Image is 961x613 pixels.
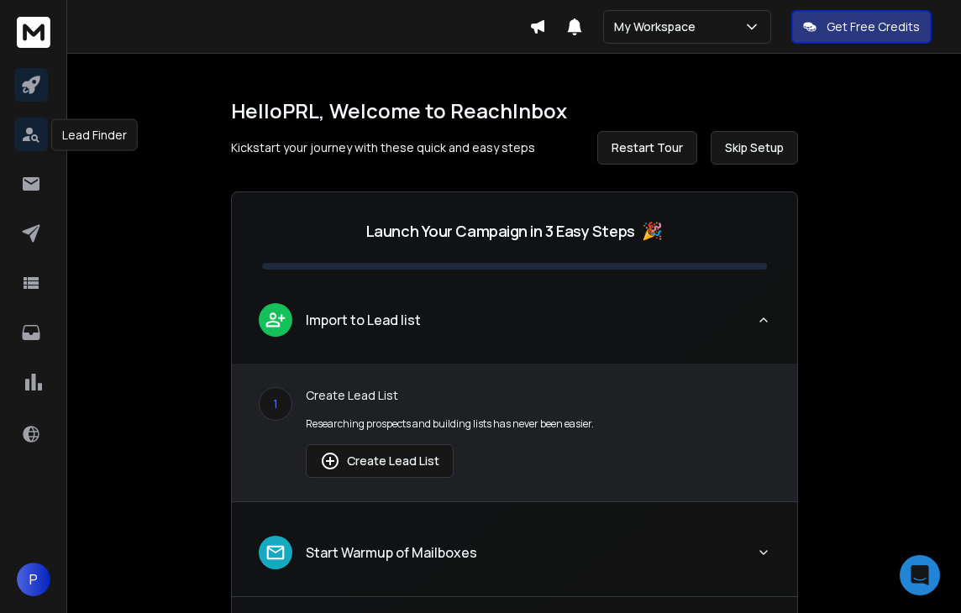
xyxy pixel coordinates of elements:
[232,522,797,596] button: leadStart Warmup of Mailboxes
[259,387,292,421] div: 1
[711,131,798,165] button: Skip Setup
[320,451,340,471] img: lead
[265,309,286,330] img: lead
[51,119,138,151] div: Lead Finder
[827,18,920,35] p: Get Free Credits
[597,131,697,165] button: Restart Tour
[265,542,286,563] img: lead
[306,387,770,404] p: Create Lead List
[642,219,663,243] span: 🎉
[17,563,50,596] button: P
[231,139,535,156] p: Kickstart your journey with these quick and easy steps
[791,10,932,44] button: Get Free Credits
[232,364,797,501] div: leadImport to Lead list
[306,542,477,563] p: Start Warmup of Mailboxes
[614,18,702,35] p: My Workspace
[725,139,784,156] span: Skip Setup
[306,310,421,330] p: Import to Lead list
[900,555,940,595] div: Open Intercom Messenger
[306,444,454,478] button: Create Lead List
[232,290,797,364] button: leadImport to Lead list
[366,219,635,243] p: Launch Your Campaign in 3 Easy Steps
[306,417,770,431] p: Researching prospects and building lists has never been easier.
[231,97,798,124] h1: Hello PRL , Welcome to ReachInbox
